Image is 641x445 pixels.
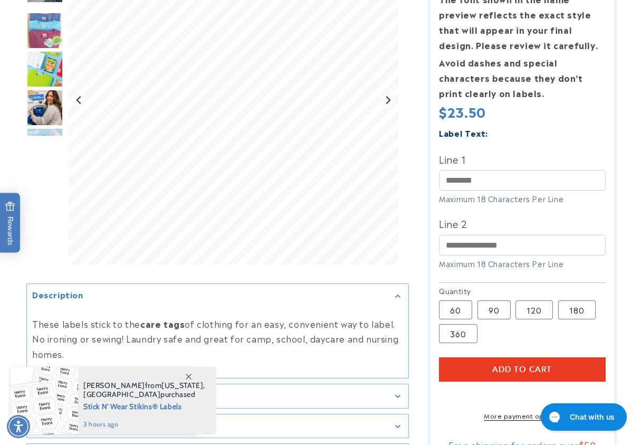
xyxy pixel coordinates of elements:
[439,324,477,343] label: 360
[439,286,472,296] legend: Quantity
[535,400,630,434] iframe: Gorgias live chat messenger
[83,399,205,412] span: Stick N' Wear Stikins® Labels
[83,390,160,399] span: [GEOGRAPHIC_DATA]
[492,365,552,374] span: Add to cart
[140,317,185,330] strong: care tags
[83,381,205,399] span: from , purchased
[26,51,63,88] div: Go to slide 5
[515,300,553,319] label: 120
[161,381,203,390] span: [US_STATE]
[439,127,488,139] label: Label Text:
[27,414,408,438] summary: Details
[439,357,605,382] button: Add to cart
[477,300,511,319] label: 90
[32,316,403,362] p: These labels stick to the of clothing for an easy, convenient way to label. No ironing or sewing!...
[380,93,395,107] button: Next slide
[26,89,63,126] div: Go to slide 6
[27,284,408,308] summary: Description
[27,384,408,408] summary: Features
[26,89,63,126] img: Stick N' Wear® Labels - Label Land
[26,12,63,49] img: Stick N' Wear® Labels - Label Land
[439,150,605,167] label: Line 1
[439,300,472,319] label: 60
[439,215,605,232] label: Line 2
[558,300,596,319] label: 180
[439,411,605,420] a: More payment options
[439,193,605,204] div: Maximum 18 Characters Per Line
[32,289,83,300] h2: Description
[26,12,63,49] div: Go to slide 4
[83,420,205,429] span: 3 hours ago
[26,128,63,165] div: Go to slide 7
[439,103,486,120] span: $23.50
[26,51,63,88] img: Stick N' Wear® Labels - Label Land
[72,93,87,107] button: Previous slide
[5,201,15,245] span: Rewards
[439,258,605,269] div: Maximum 18 Characters Per Line
[26,128,63,165] img: Stick N' Wear® Labels - Label Land
[439,56,582,99] strong: Avoid dashes and special characters because they don’t print clearly on labels.
[7,415,30,438] div: Accessibility Menu
[8,361,133,392] iframe: Sign Up via Text for Offers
